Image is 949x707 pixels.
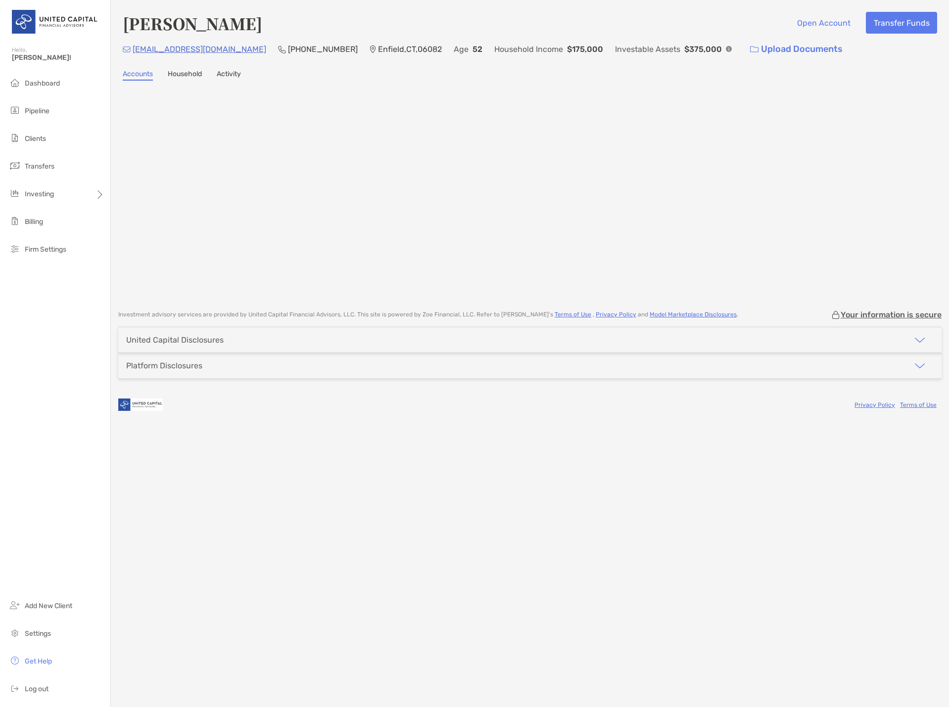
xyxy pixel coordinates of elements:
p: Investable Assets [615,43,680,55]
p: Age [454,43,469,55]
a: Terms of Use [900,401,937,408]
img: Email Icon [123,46,131,52]
img: Location Icon [370,45,376,53]
img: company logo [118,394,163,416]
img: investing icon [9,187,21,199]
span: Get Help [25,657,52,665]
img: logout icon [9,682,21,694]
span: Log out [25,685,48,693]
img: Info Icon [726,46,732,52]
a: Model Marketplace Disclosures [650,311,737,318]
img: dashboard icon [9,77,21,88]
p: Household Income [494,43,563,55]
span: Transfers [25,162,54,171]
a: Privacy Policy [854,401,895,408]
span: [PERSON_NAME]! [12,53,104,62]
span: Pipeline [25,107,49,115]
img: icon arrow [914,360,926,372]
p: $375,000 [684,43,722,55]
img: firm-settings icon [9,243,21,255]
p: Your information is secure [841,310,942,319]
span: Investing [25,190,54,198]
span: Billing [25,218,43,226]
p: $175,000 [567,43,603,55]
button: Transfer Funds [866,12,937,34]
img: billing icon [9,215,21,227]
img: clients icon [9,132,21,144]
a: Accounts [123,70,153,81]
span: Firm Settings [25,245,66,254]
h4: [PERSON_NAME] [123,12,262,35]
a: Household [168,70,202,81]
img: add_new_client icon [9,599,21,611]
span: Settings [25,629,51,638]
img: settings icon [9,627,21,639]
p: 52 [473,43,482,55]
span: Clients [25,134,46,143]
img: pipeline icon [9,104,21,116]
p: [EMAIL_ADDRESS][DOMAIN_NAME] [133,43,266,55]
img: button icon [750,46,759,53]
p: Enfield , CT , 06082 [378,43,442,55]
p: Investment advisory services are provided by United Capital Financial Advisors, LLC . This site i... [118,311,738,318]
div: United Capital Disclosures [126,335,224,345]
img: icon arrow [914,334,926,346]
button: Open Account [789,12,858,34]
img: Phone Icon [278,45,286,53]
a: Activity [217,70,241,81]
img: United Capital Logo [12,4,98,40]
div: Platform Disclosures [126,361,202,370]
a: Terms of Use [555,311,591,318]
a: Privacy Policy [596,311,636,318]
span: Add New Client [25,602,72,610]
p: [PHONE_NUMBER] [288,43,358,55]
a: Upload Documents [744,39,849,60]
img: transfers icon [9,160,21,172]
span: Dashboard [25,79,60,88]
img: get-help icon [9,655,21,666]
